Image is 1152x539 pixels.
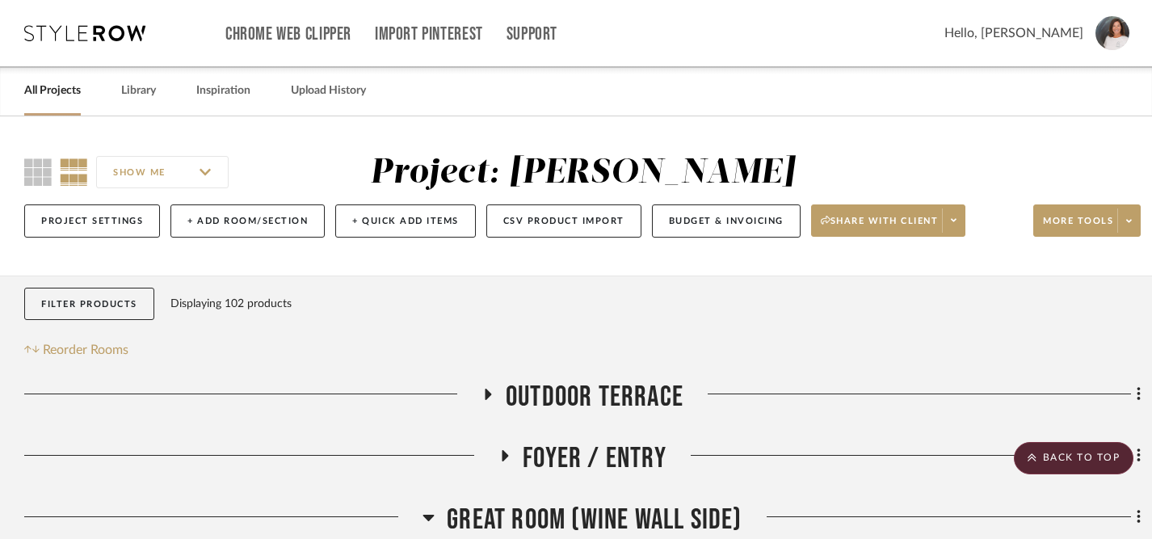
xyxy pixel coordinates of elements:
[121,80,156,102] a: Library
[821,215,939,239] span: Share with client
[43,340,128,360] span: Reorder Rooms
[1095,16,1129,50] img: avatar
[506,380,683,415] span: Outdoor Terrace
[225,27,351,41] a: Chrome Web Clipper
[24,340,128,360] button: Reorder Rooms
[370,156,795,190] div: Project: [PERSON_NAME]
[811,204,966,237] button: Share with client
[170,204,325,238] button: + Add Room/Section
[170,288,292,320] div: Displaying 102 products
[1043,215,1113,239] span: More tools
[24,204,160,238] button: Project Settings
[447,503,742,537] span: Great Room (wine wall side)
[1033,204,1141,237] button: More tools
[944,23,1083,43] span: Hello, [PERSON_NAME]
[24,288,154,321] button: Filter Products
[523,441,666,476] span: Foyer / Entry
[1014,442,1133,474] scroll-to-top-button: BACK TO TOP
[291,80,366,102] a: Upload History
[486,204,641,238] button: CSV Product Import
[24,80,81,102] a: All Projects
[652,204,801,238] button: Budget & Invoicing
[507,27,557,41] a: Support
[335,204,476,238] button: + Quick Add Items
[375,27,483,41] a: Import Pinterest
[196,80,250,102] a: Inspiration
